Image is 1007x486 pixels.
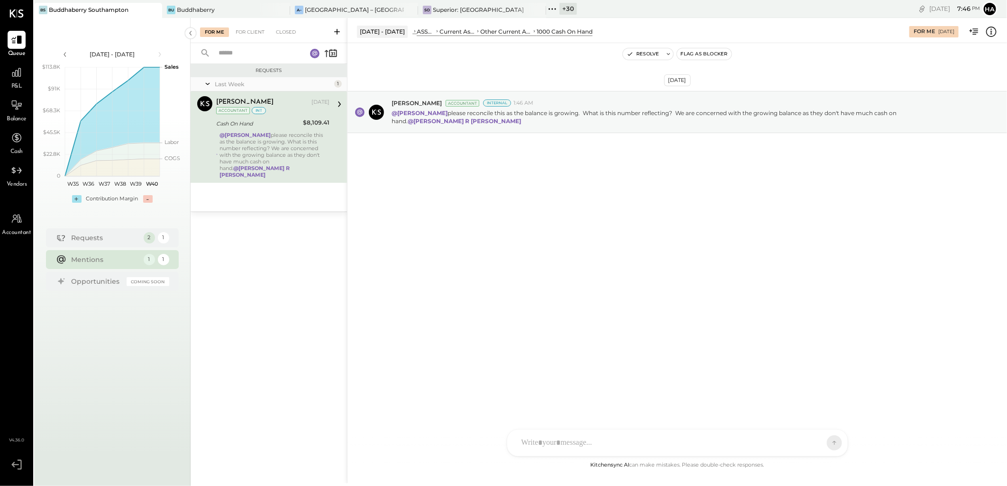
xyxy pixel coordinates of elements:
div: $8,109.41 [303,118,330,127]
text: W39 [130,180,142,187]
div: Accountant [216,107,250,114]
div: + 30 [559,3,577,15]
div: Coming Soon [127,277,169,286]
text: 0 [57,172,60,179]
div: For Me [200,27,229,37]
button: Flag as Blocker [677,48,732,60]
div: [GEOGRAPHIC_DATA] – [GEOGRAPHIC_DATA] [305,6,404,14]
text: Labor [165,139,179,146]
div: [DATE] [938,28,954,35]
text: Sales [165,63,179,70]
span: Balance [7,115,27,124]
div: copy link [917,4,927,14]
div: Closed [271,27,301,37]
div: Superior: [GEOGRAPHIC_DATA] [433,6,524,14]
div: [DATE] - [DATE] [357,26,408,37]
div: int [252,107,266,114]
div: Buddhaberry [177,6,215,14]
div: Buddhaberry Southampton [49,6,128,14]
a: Balance [0,96,33,124]
div: Mentions [72,255,139,264]
text: W36 [82,180,94,187]
div: For Client [231,27,269,37]
div: Current Assets [439,27,476,36]
text: W38 [114,180,126,187]
div: [DATE] [664,74,691,86]
div: Cash On Hand [216,119,300,128]
a: Cash [0,129,33,156]
div: Opportunities [72,277,122,286]
div: Requests [195,67,342,74]
div: - [143,195,153,203]
strong: @[PERSON_NAME] [392,109,448,117]
text: W37 [99,180,110,187]
div: 1 [334,80,342,88]
p: please reconcile this as the balance is growing. What is this number reflecting? We are concerned... [392,109,969,125]
div: ASSETS [417,27,435,36]
div: [DATE] - [DATE] [72,50,153,58]
div: 1000 Cash On Hand [537,27,593,36]
div: + [72,195,82,203]
a: Vendors [0,162,33,189]
span: Accountant [2,229,31,237]
div: please reconcile this as the balance is growing. What is this number reflecting? We are concerned... [220,132,330,178]
span: Cash [10,148,23,156]
a: P&L [0,63,33,91]
div: 1 [144,254,155,265]
text: $113.8K [42,63,60,70]
strong: @[PERSON_NAME] [220,132,271,138]
button: Ha [982,1,998,17]
a: Queue [0,31,33,58]
span: [PERSON_NAME] [392,99,442,107]
button: Resolve [623,48,663,60]
div: Last Week [215,80,332,88]
a: Accountant [0,210,33,237]
span: P&L [11,82,22,91]
div: Accountant [446,100,479,107]
div: [DATE] [311,99,330,106]
text: COGS [165,155,180,162]
div: Other Current Assets [480,27,532,36]
div: SO [423,6,431,14]
div: [PERSON_NAME] [216,98,274,107]
div: Internal [483,99,511,107]
div: BS [39,6,47,14]
text: $45.5K [43,129,60,135]
div: A– [295,6,303,14]
div: 1 [158,232,169,243]
text: $91K [48,85,60,92]
div: For Me [914,28,935,36]
span: Vendors [7,180,27,189]
text: $22.8K [43,151,60,157]
text: W40 [146,180,157,187]
div: [DATE] [929,4,980,13]
span: Queue [8,50,26,58]
div: 2 [144,232,155,243]
div: Bu [167,6,175,14]
text: $68.3K [43,107,60,114]
text: W35 [67,180,78,187]
strong: @[PERSON_NAME] R [PERSON_NAME] [220,165,290,178]
div: 1 [158,254,169,265]
div: Contribution Margin [86,195,138,203]
span: 1:46 AM [513,99,533,107]
div: Requests [72,233,139,243]
strong: @[PERSON_NAME] R [PERSON_NAME] [408,117,521,125]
